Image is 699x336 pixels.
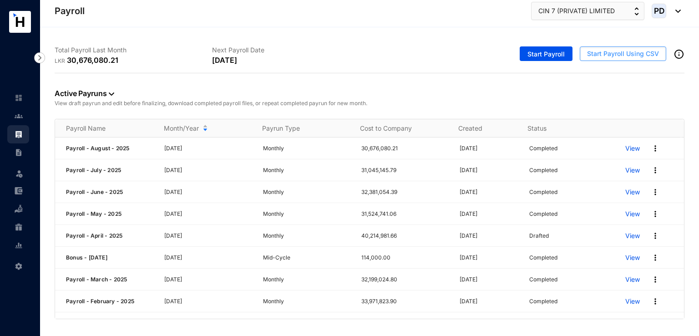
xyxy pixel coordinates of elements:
p: Completed [529,275,557,284]
span: Payroll - August - 2025 [66,145,130,152]
a: View [625,166,640,175]
th: Payroll Name [55,119,153,137]
th: Created [447,119,517,137]
p: [DATE] [460,253,518,262]
button: CIN 7 (PRIVATE) LIMITED [531,2,644,20]
p: 40,214,981.66 [361,231,449,240]
p: Completed [529,297,557,306]
img: expense-unselected.2edcf0507c847f3e9e96.svg [15,187,23,195]
p: [DATE] [460,209,518,219]
p: Monthly [263,209,350,219]
p: Monthly [263,275,350,284]
a: View [625,319,640,328]
span: Payroll - February - 2025 [66,298,134,305]
p: [DATE] [164,297,252,306]
img: more.27664ee4a8faa814348e188645a3c1fc.svg [651,253,660,262]
p: [DATE] [460,231,518,240]
a: View [625,253,640,262]
p: Next Payroll Date [212,46,370,55]
p: 32,199,024.80 [361,275,449,284]
img: more.27664ee4a8faa814348e188645a3c1fc.svg [651,209,660,219]
img: dropdown-black.8e83cc76930a90b1a4fdb6d089b7bf3a.svg [109,92,114,96]
a: View [625,188,640,197]
span: Start Payroll [527,50,565,59]
li: Payroll [7,125,29,143]
p: Completed [529,188,557,197]
img: up-down-arrow.74152d26bf9780fbf563ca9c90304185.svg [634,7,639,15]
p: Completed [529,209,557,219]
img: info-outined.c2a0bb1115a2853c7f4cb4062ec879bc.svg [674,49,684,60]
span: Payroll - March - 2025 [66,276,127,283]
img: more.27664ee4a8faa814348e188645a3c1fc.svg [651,166,660,175]
img: gratuity-unselected.a8c340787eea3cf492d7.svg [15,223,23,231]
p: Monthly [263,231,350,240]
p: [DATE] [460,144,518,153]
button: Start Payroll Using CSV [580,46,666,61]
p: Drafted [529,231,549,240]
p: [DATE] [460,166,518,175]
p: LKR [55,56,67,66]
th: Status [517,119,612,137]
li: Contacts [7,107,29,125]
img: payroll.289672236c54bbec4828.svg [15,130,23,138]
button: Start Payroll [520,46,572,61]
a: View [625,231,640,240]
p: [DATE] [164,253,252,262]
p: [DATE] [164,275,252,284]
li: Expenses [7,182,29,200]
span: CIN 7 (PRIVATE) LIMITED [538,6,615,16]
th: Cost to Company [349,119,447,137]
p: 31,524,741.06 [361,209,449,219]
p: Monthly [263,166,350,175]
span: PD [653,7,664,15]
p: [DATE] [212,55,237,66]
th: Payrun Type [251,119,349,137]
span: Month/Year [164,124,199,133]
img: settings-unselected.1febfda315e6e19643a1.svg [15,262,23,270]
img: leave-unselected.2934df6273408c3f84d9.svg [15,169,24,178]
li: Loan [7,200,29,218]
span: Payroll - May - 2025 [66,210,122,217]
span: Bonus - [DATE] [66,254,107,261]
p: [DATE] [460,297,518,306]
a: Active Payruns [55,89,114,98]
span: Payroll - July - 2025 [66,167,121,173]
p: View draft payrun and edit before finalizing, download completed payroll files, or repeat complet... [55,99,684,108]
p: [DATE] [460,319,518,328]
p: Completed [529,166,557,175]
p: [DATE] [164,209,252,219]
p: Completed [529,253,557,262]
p: View [625,144,640,153]
p: Total Payroll Last Month [55,46,212,55]
li: Contracts [7,143,29,162]
p: [DATE] [164,144,252,153]
img: more.27664ee4a8faa814348e188645a3c1fc.svg [651,319,660,328]
p: [DATE] [164,166,252,175]
img: report-unselected.e6a6b4230fc7da01f883.svg [15,241,23,249]
p: Monthly [263,144,350,153]
p: [DATE] [164,188,252,197]
p: View [625,275,640,284]
p: Monthly [263,319,350,328]
p: 32,787,759.83 [361,319,449,328]
a: View [625,209,640,219]
p: 31,045,145.79 [361,166,449,175]
img: more.27664ee4a8faa814348e188645a3c1fc.svg [651,188,660,197]
a: View [625,297,640,306]
li: Home [7,89,29,107]
img: loan-unselected.d74d20a04637f2d15ab5.svg [15,205,23,213]
li: Gratuity [7,218,29,236]
img: dropdown-black.8e83cc76930a90b1a4fdb6d089b7bf3a.svg [671,10,681,13]
p: 30,676,080.21 [361,144,449,153]
img: home-unselected.a29eae3204392db15eaf.svg [15,94,23,102]
span: Payroll - April - 2025 [66,232,122,239]
p: Mid-Cycle [263,253,350,262]
p: Completed [529,144,557,153]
